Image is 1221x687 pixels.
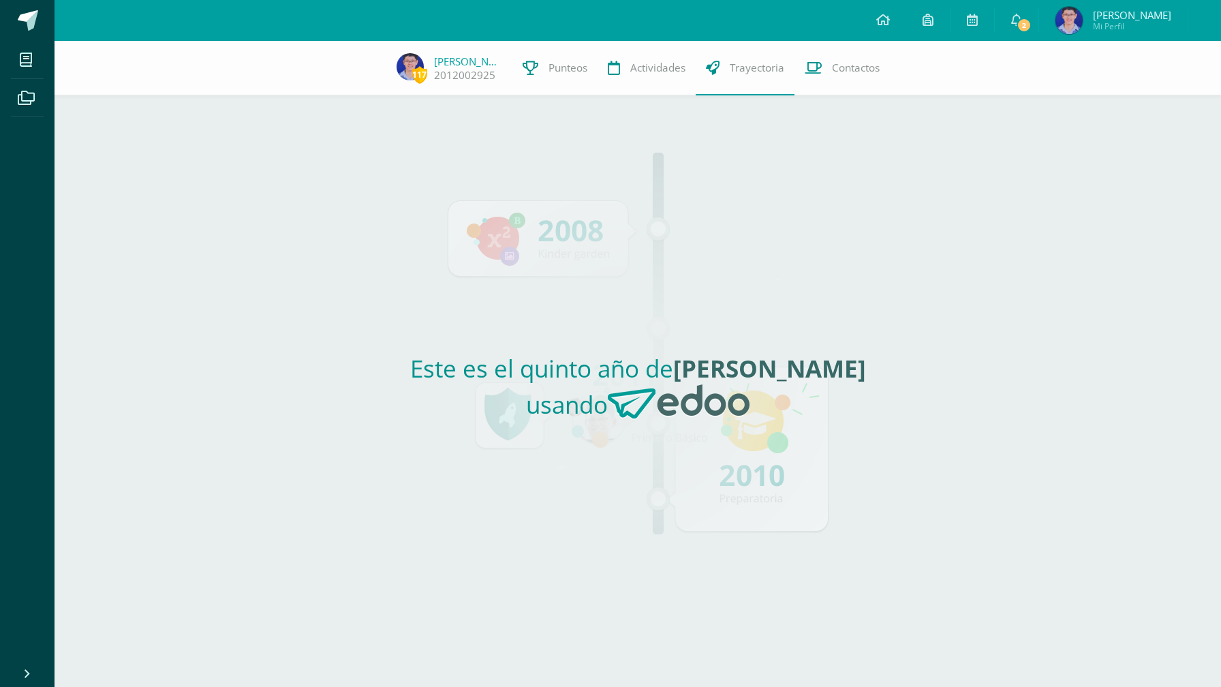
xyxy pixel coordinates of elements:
span: Punteos [548,61,587,75]
a: [PERSON_NAME] [434,55,502,68]
a: Punteos [512,41,598,95]
a: 2012002925 [434,68,495,82]
span: [PERSON_NAME] [1093,8,1171,22]
span: Mi Perfil [1093,20,1171,32]
span: Trayectoria [730,61,784,75]
img: eac8305da70ec4796f38150793d9e04f.png [1055,7,1083,34]
a: Contactos [794,41,890,95]
span: Contactos [832,61,880,75]
img: eac8305da70ec4796f38150793d9e04f.png [397,53,424,80]
a: Trayectoria [696,41,794,95]
span: 2 [1017,18,1032,33]
strong: [PERSON_NAME] [673,352,866,384]
h2: Este es el quinto año de usando [330,352,946,431]
a: Actividades [598,41,696,95]
img: Edoo [608,384,749,420]
span: 117 [412,66,427,83]
span: Actividades [630,61,685,75]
